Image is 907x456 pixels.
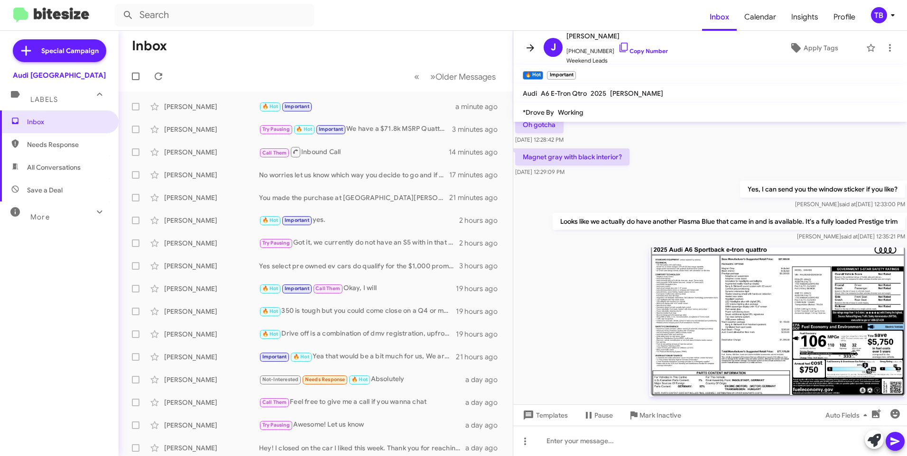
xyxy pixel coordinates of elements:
button: TB [863,7,897,23]
span: Weekend Leads [566,56,668,65]
span: Audi [523,89,537,98]
div: [PERSON_NAME] [164,261,259,271]
span: Call Them [315,285,340,292]
div: 14 minutes ago [449,147,505,157]
div: [PERSON_NAME] [164,307,259,316]
button: Auto Fields [818,407,879,424]
p: Yes, I can send you the window sticker if you like? [740,181,905,198]
span: Mark Inactive [639,407,681,424]
span: J [551,40,556,55]
nav: Page navigation example [409,67,501,86]
span: [DATE] 12:29:09 PM [515,168,565,175]
span: [PHONE_NUMBER] [566,42,668,56]
a: Special Campaign [13,39,106,62]
p: Looks like we actually do have another Plasma Blue that came in and is available. It's a fully lo... [553,213,905,230]
div: yes. [259,215,459,226]
div: [PERSON_NAME] [164,375,259,384]
span: [PERSON_NAME] [610,89,663,98]
div: 350 is tough but you could come close on a Q4 or maybe even a A3 [259,306,456,317]
div: [PERSON_NAME] [164,170,259,180]
span: 🔥 Hot [262,285,278,292]
div: We have a $71.8k MSRP Quattro premium we can do $370 + Tax [259,124,452,135]
div: a day ago [465,375,505,384]
span: Save a Deal [27,185,63,195]
span: Profile [826,3,863,31]
span: 🔥 Hot [262,217,278,223]
span: Inbox [702,3,737,31]
div: Absolutely [259,374,465,385]
p: Magnet gray with black interior? [515,148,629,165]
span: Labels [30,95,58,104]
div: Got it, we currently do not have an S5 with in that yea range but I will keep my eye out if we ev... [259,237,459,248]
span: 🔥 Hot [352,376,368,383]
span: Apply Tags [804,39,838,56]
span: 🔥 Hot [262,103,278,109]
div: [PERSON_NAME] [164,125,259,134]
span: Important [319,126,343,132]
button: Previous [408,67,425,86]
span: Needs Response [27,140,108,149]
span: Call Them [262,150,287,156]
span: Needs Response [305,376,345,383]
div: 3 minutes ago [452,125,505,134]
div: 3 hours ago [459,261,505,271]
span: 🔥 Hot [262,331,278,337]
span: Call Them [262,399,287,405]
span: said at [841,233,858,240]
div: TB [871,7,887,23]
span: Important [285,217,309,223]
span: Important [285,285,309,292]
img: ME5969ff64b1f974b9db2bd7b080131877 [649,247,905,397]
div: 19 hours ago [456,307,505,316]
span: Try Pausing [262,240,290,246]
div: Feel free to give me a call if you wanna chat [259,397,465,408]
span: Older Messages [435,72,496,82]
div: [PERSON_NAME] [164,238,259,248]
span: Insights [784,3,826,31]
span: [PERSON_NAME] [DATE] 12:35:29 PM [796,403,905,410]
div: Awesome! Let us know [259,420,465,430]
span: [DATE] 12:28:42 PM [515,136,564,143]
div: 19 hours ago [456,329,505,339]
span: Special Campaign [41,46,99,55]
div: a minute ago [455,102,505,111]
span: [PERSON_NAME] [DATE] 12:35:21 PM [797,233,905,240]
span: 🔥 Hot [296,126,312,132]
span: Pause [594,407,613,424]
div: Audi [GEOGRAPHIC_DATA] [13,71,106,80]
input: Search [115,4,314,27]
div: [PERSON_NAME] [164,216,259,225]
span: Auto Fields [825,407,871,424]
span: A6 E-Tron Qtro [541,89,587,98]
span: All Conversations [27,163,81,172]
small: 🔥 Hot [523,71,543,80]
div: 2 hours ago [459,216,505,225]
button: Next [425,67,501,86]
div: [PERSON_NAME] [164,398,259,407]
div: a day ago [465,420,505,430]
span: » [430,71,435,82]
div: 21 minutes ago [449,193,505,202]
button: Mark Inactive [620,407,689,424]
span: More [30,213,50,221]
span: « [414,71,419,82]
div: 17 minutes ago [449,170,505,180]
button: Templates [513,407,575,424]
div: [PERSON_NAME] [164,147,259,157]
div: [PERSON_NAME] [164,443,259,453]
div: [PERSON_NAME] [164,420,259,430]
div: a day ago [465,443,505,453]
div: [PERSON_NAME] [164,284,259,293]
div: Yea that would be a bit much for us, We are probably somewhere in the 5k range. [259,351,456,362]
span: [PERSON_NAME] [DATE] 12:33:00 PM [795,201,905,208]
div: 2 hours ago [459,238,505,248]
span: [PERSON_NAME] [566,30,668,42]
div: a day ago [465,398,505,407]
p: Oh gotcha [515,116,564,133]
div: Yes select pre owned ev cars do qualify for the $1,000 promo are you able to come in this weekend? [259,261,459,271]
span: Calendar [737,3,784,31]
div: Inbound Call [259,146,449,158]
div: [PERSON_NAME] [164,193,259,202]
span: *Drove By [523,108,554,117]
a: Copy Number [618,47,668,55]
